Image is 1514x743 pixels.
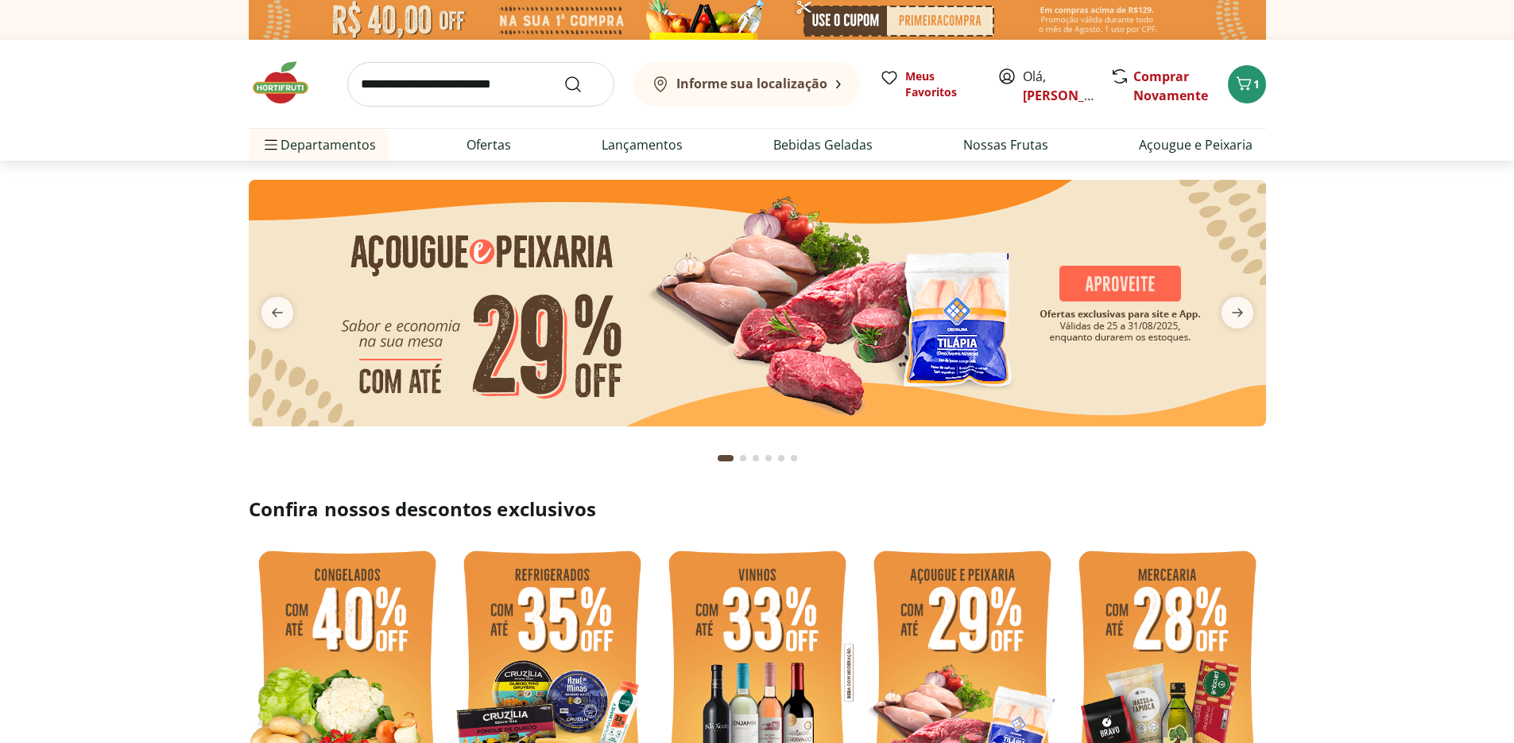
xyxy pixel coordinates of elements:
[773,135,873,154] a: Bebidas Geladas
[347,62,614,107] input: search
[467,135,511,154] a: Ofertas
[261,126,376,164] span: Departamentos
[1023,87,1126,104] a: [PERSON_NAME]
[602,135,683,154] a: Lançamentos
[249,180,1266,426] img: açougue
[749,439,762,477] button: Go to page 3 from fs-carousel
[1023,67,1094,105] span: Olá,
[249,496,1266,522] h2: Confira nossos descontos exclusivos
[737,439,749,477] button: Go to page 2 from fs-carousel
[1133,68,1208,104] a: Comprar Novamente
[905,68,978,100] span: Meus Favoritos
[249,59,328,107] img: Hortifruti
[1253,76,1260,91] span: 1
[249,297,306,329] button: previous
[1209,297,1266,329] button: next
[261,126,281,164] button: Menu
[1228,65,1266,103] button: Carrinho
[1139,135,1253,154] a: Açougue e Peixaria
[633,62,861,107] button: Informe sua localização
[563,75,602,94] button: Submit Search
[762,439,775,477] button: Go to page 4 from fs-carousel
[714,439,737,477] button: Current page from fs-carousel
[788,439,800,477] button: Go to page 6 from fs-carousel
[775,439,788,477] button: Go to page 5 from fs-carousel
[676,75,827,92] b: Informe sua localização
[963,135,1048,154] a: Nossas Frutas
[880,68,978,100] a: Meus Favoritos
